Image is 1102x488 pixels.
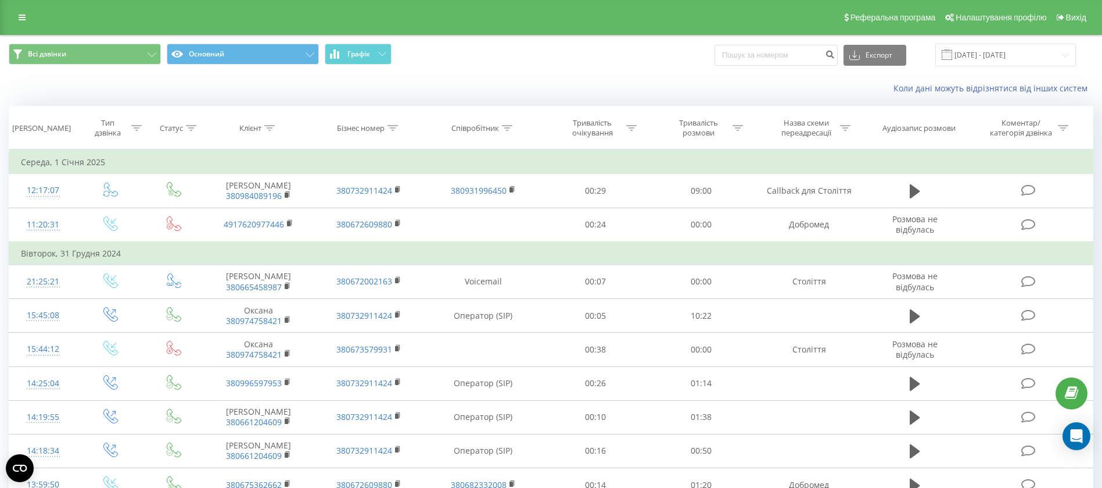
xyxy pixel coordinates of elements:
button: Експорт [843,45,906,66]
span: Розмова не відбулась [892,270,938,292]
span: Реферальна програма [850,13,936,22]
button: Всі дзвінки [9,44,161,65]
span: Графік [347,50,370,58]
td: Століття [754,265,864,298]
td: [PERSON_NAME] [204,400,314,434]
a: 380661204609 [226,416,282,428]
div: 14:19:55 [21,406,65,429]
a: 380672002163 [336,276,392,287]
button: Основний [167,44,319,65]
button: Графік [325,44,392,65]
div: Коментар/категорія дзвінка [987,118,1055,138]
td: 01:38 [648,400,754,434]
td: 00:05 [543,299,648,333]
td: Століття [754,333,864,366]
td: 00:10 [543,400,648,434]
a: 380665458987 [226,282,282,293]
div: Аудіозапис розмови [882,123,956,133]
div: Співробітник [451,123,499,133]
div: Тип дзвінка [87,118,128,138]
td: 00:07 [543,265,648,298]
td: Середа, 1 Січня 2025 [9,151,1093,174]
div: Тривалість очікування [561,118,623,138]
td: 00:38 [543,333,648,366]
a: Коли дані можуть відрізнятися вiд інших систем [893,83,1093,94]
div: Назва схеми переадресації [775,118,837,138]
td: 00:26 [543,366,648,400]
a: 380732911424 [336,445,392,456]
td: Оператор (SIP) [424,299,543,333]
td: Оксана [204,333,314,366]
td: 00:29 [543,174,648,208]
td: [PERSON_NAME] [204,265,314,298]
td: 00:24 [543,208,648,242]
span: Вихід [1066,13,1086,22]
a: 380974758421 [226,349,282,360]
div: Бізнес номер [337,123,385,133]
span: Розмова не відбулась [892,213,938,235]
td: Оператор (SIP) [424,434,543,468]
td: 01:14 [648,366,754,400]
span: Налаштування профілю [956,13,1046,22]
td: Оператор (SIP) [424,400,543,434]
td: Callback для Століття [754,174,864,208]
td: 00:00 [648,333,754,366]
td: [PERSON_NAME] [204,174,314,208]
td: 00:00 [648,208,754,242]
td: Voicemail [424,265,543,298]
div: 14:18:34 [21,440,65,462]
a: 380732911424 [336,310,392,321]
div: 15:44:12 [21,338,65,361]
a: 380974758421 [226,315,282,326]
a: 4917620977446 [224,219,284,230]
div: [PERSON_NAME] [12,123,71,133]
span: Всі дзвінки [28,49,66,59]
td: 00:00 [648,265,754,298]
a: 380672609880 [336,219,392,230]
a: 380732911424 [336,185,392,196]
td: [PERSON_NAME] [204,434,314,468]
div: Клієнт [239,123,261,133]
a: 380931996450 [451,185,507,196]
button: Open CMP widget [6,454,34,482]
a: 380661204609 [226,450,282,461]
td: Вівторок, 31 Грудня 2024 [9,242,1093,265]
a: 380673579931 [336,344,392,355]
td: Добромед [754,208,864,242]
div: 11:20:31 [21,213,65,236]
td: Оксана [204,299,314,333]
a: 380732911424 [336,377,392,389]
a: 380732911424 [336,411,392,422]
td: Оператор (SIP) [424,366,543,400]
div: Open Intercom Messenger [1062,422,1090,450]
td: 00:50 [648,434,754,468]
span: Розмова не відбулась [892,339,938,360]
div: 15:45:08 [21,304,65,327]
td: 00:16 [543,434,648,468]
div: 14:25:04 [21,372,65,395]
div: 12:17:07 [21,179,65,202]
input: Пошук за номером [715,45,838,66]
div: Тривалість розмови [667,118,730,138]
div: 21:25:21 [21,270,65,293]
a: 380984089196 [226,190,282,201]
div: Статус [160,123,183,133]
a: 380996597953 [226,377,282,389]
td: 10:22 [648,299,754,333]
td: 09:00 [648,174,754,208]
